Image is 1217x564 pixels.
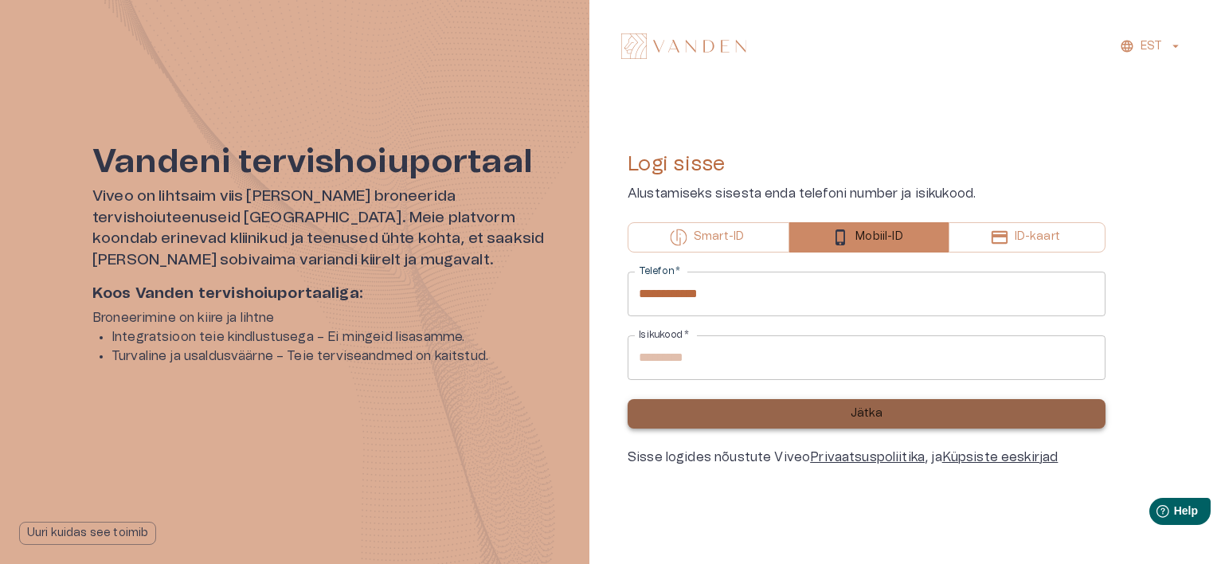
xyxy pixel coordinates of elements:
[27,525,148,542] p: Uuri kuidas see toimib
[851,405,883,422] p: Jätka
[1093,492,1217,536] iframe: Help widget launcher
[789,222,948,253] button: Mobiil-ID
[639,264,680,278] label: Telefon
[1015,229,1060,245] p: ID-kaart
[1117,35,1185,58] button: EST
[694,229,744,245] p: Smart-ID
[19,522,156,545] button: Uuri kuidas see toimib
[949,222,1105,253] button: ID-kaart
[621,33,746,59] img: Vanden logo
[628,222,789,253] button: Smart-ID
[855,229,902,245] p: Mobiil-ID
[942,451,1059,464] a: Küpsiste eeskirjad
[628,448,1105,467] div: Sisse logides nõustute Viveo , ja
[1141,38,1162,55] p: EST
[628,399,1105,429] button: Jätka
[628,151,1105,177] h4: Logi sisse
[639,328,690,342] label: Isikukood
[810,451,925,464] a: Privaatsuspoliitika
[628,184,1105,203] p: Alustamiseks sisesta enda telefoni number ja isikukood.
